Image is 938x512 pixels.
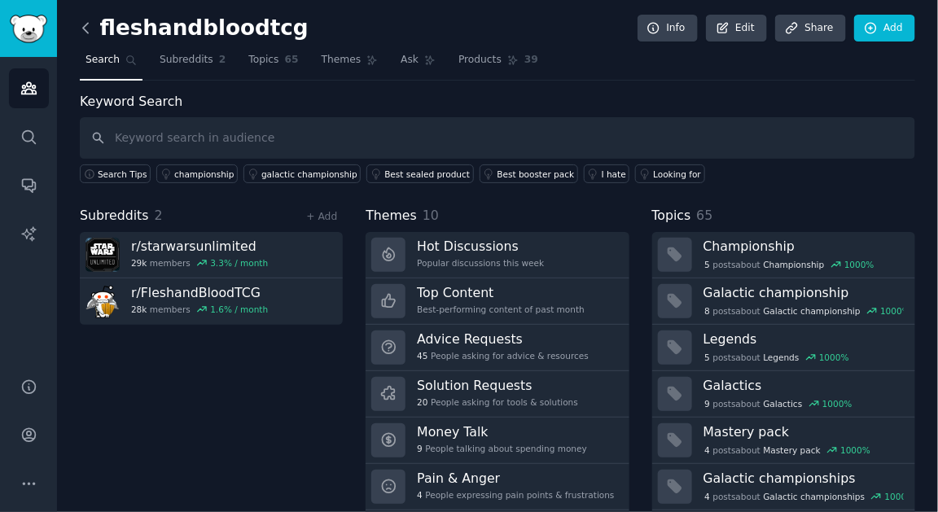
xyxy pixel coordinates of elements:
a: Subreddits2 [154,47,231,81]
div: post s about [703,350,851,365]
div: People talking about spending money [417,443,587,454]
h3: Galactic championships [703,470,904,487]
span: Search Tips [98,168,147,180]
a: Legends5postsaboutLegends1000% [652,325,915,371]
h3: Championship [703,238,904,255]
span: 39 [524,53,538,68]
span: Topics [652,206,691,226]
a: Best booster pack [480,164,578,183]
span: 45 [417,350,427,361]
h3: r/ starwarsunlimited [131,238,268,255]
div: post s about [703,304,904,318]
span: 65 [285,53,299,68]
div: Best booster pack [497,168,575,180]
span: Championship [764,259,825,270]
span: 4 [417,489,423,501]
span: Products [458,53,502,68]
span: 4 [704,491,710,502]
a: Galactic championships4postsaboutGalactic championships1000% [652,464,915,510]
h3: Mastery pack [703,423,904,440]
h3: Galactics [703,377,904,394]
h3: Galactic championship [703,284,904,301]
div: championship [174,168,234,180]
h3: Solution Requests [417,377,578,394]
div: I hate [602,168,626,180]
span: Galactics [764,398,803,409]
span: 5 [704,352,710,363]
div: post s about [703,489,904,504]
a: Galactics9postsaboutGalactics1000% [652,371,915,418]
a: Mastery pack4postsaboutMastery pack1000% [652,418,915,464]
a: Pain & Anger4People expressing pain points & frustrations [366,464,629,510]
span: 2 [219,53,226,68]
a: + Add [306,211,337,222]
img: starwarsunlimited [85,238,120,272]
div: Popular discussions this week [417,257,544,269]
span: 10 [423,208,439,223]
a: Money Talk9People talking about spending money [366,418,629,464]
h3: Pain & Anger [417,470,614,487]
a: Topics65 [243,47,304,81]
a: I hate [584,164,630,183]
div: 1000 % [880,305,910,317]
h3: Hot Discussions [417,238,544,255]
div: members [131,257,268,269]
span: Legends [764,352,800,363]
a: Products39 [453,47,544,81]
h3: Legends [703,330,904,348]
span: Topics [248,53,278,68]
div: 1.6 % / month [210,304,268,315]
span: 28k [131,304,147,315]
a: Advice Requests45People asking for advice & resources [366,325,629,371]
span: 9 [704,398,710,409]
div: Best-performing content of past month [417,304,585,315]
span: Galactic championships [764,491,866,502]
span: Themes [366,206,417,226]
div: post s about [703,396,854,411]
img: FleshandBloodTCG [85,284,120,318]
a: Themes [316,47,384,81]
div: People expressing pain points & frustrations [417,489,614,501]
h3: Top Content [417,284,585,301]
button: Search Tips [80,164,151,183]
span: Search [85,53,120,68]
h2: fleshandbloodtcg [80,15,309,42]
div: post s about [703,257,876,272]
span: 4 [704,444,710,456]
div: 1000 % [819,352,849,363]
div: Looking for [653,168,701,180]
span: Ask [401,53,419,68]
div: galactic championship [261,168,357,180]
div: post s about [703,443,872,457]
span: 2 [155,208,163,223]
a: Info [638,15,698,42]
a: r/starwarsunlimited29kmembers3.3% / month [80,232,343,278]
h3: Money Talk [417,423,587,440]
span: 65 [696,208,712,223]
a: galactic championship [243,164,361,183]
div: 1000 % [844,259,874,270]
span: 9 [417,443,423,454]
div: 1000 % [885,491,915,502]
span: 5 [704,259,710,270]
a: Solution Requests20People asking for tools & solutions [366,371,629,418]
a: Top ContentBest-performing content of past month [366,278,629,325]
div: Best sealed product [384,168,470,180]
span: 20 [417,396,427,408]
div: 1000 % [840,444,870,456]
div: members [131,304,268,315]
span: 29k [131,257,147,269]
span: 8 [704,305,710,317]
a: Ask [395,47,441,81]
a: Championship5postsaboutChampionship1000% [652,232,915,278]
a: Add [854,15,915,42]
span: Subreddits [80,206,149,226]
a: Share [775,15,845,42]
a: r/FleshandBloodTCG28kmembers1.6% / month [80,278,343,325]
a: Best sealed product [366,164,473,183]
div: 1000 % [822,398,853,409]
span: Subreddits [160,53,213,68]
a: Galactic championship8postsaboutGalactic championship1000% [652,278,915,325]
img: GummySearch logo [10,15,47,43]
span: Mastery pack [764,444,821,456]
